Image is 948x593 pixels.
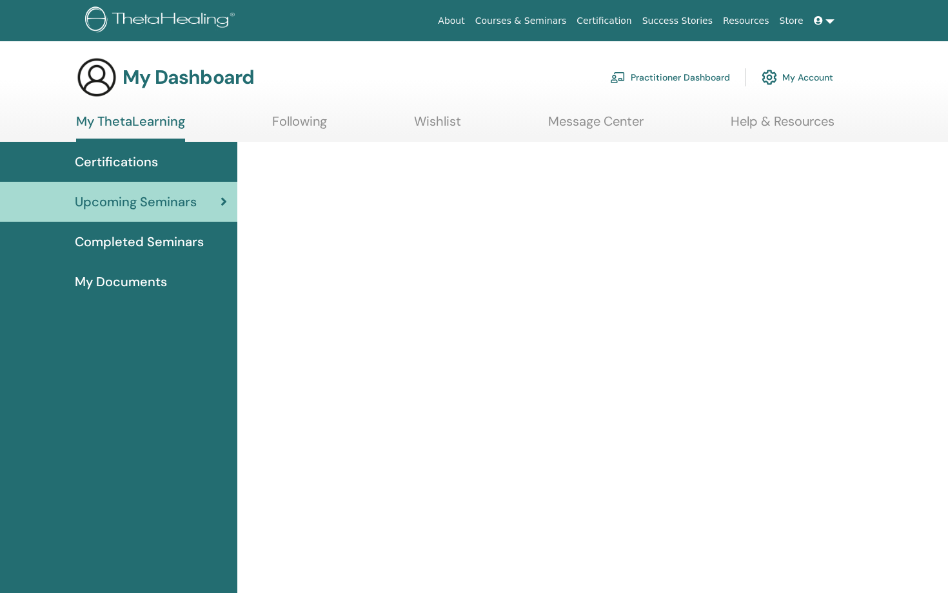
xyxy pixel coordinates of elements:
[470,9,572,33] a: Courses & Seminars
[272,113,327,139] a: Following
[610,72,626,83] img: chalkboard-teacher.svg
[75,232,204,251] span: Completed Seminars
[433,9,469,33] a: About
[76,113,185,142] a: My ThetaLearning
[76,57,117,98] img: generic-user-icon.jpg
[731,113,834,139] a: Help & Resources
[762,63,833,92] a: My Account
[85,6,239,35] img: logo.png
[75,152,158,171] span: Certifications
[571,9,637,33] a: Certification
[718,9,775,33] a: Resources
[414,113,461,139] a: Wishlist
[75,272,167,291] span: My Documents
[610,63,730,92] a: Practitioner Dashboard
[762,66,777,88] img: cog.svg
[75,192,197,211] span: Upcoming Seminars
[637,9,718,33] a: Success Stories
[123,66,254,89] h3: My Dashboard
[775,9,809,33] a: Store
[548,113,644,139] a: Message Center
